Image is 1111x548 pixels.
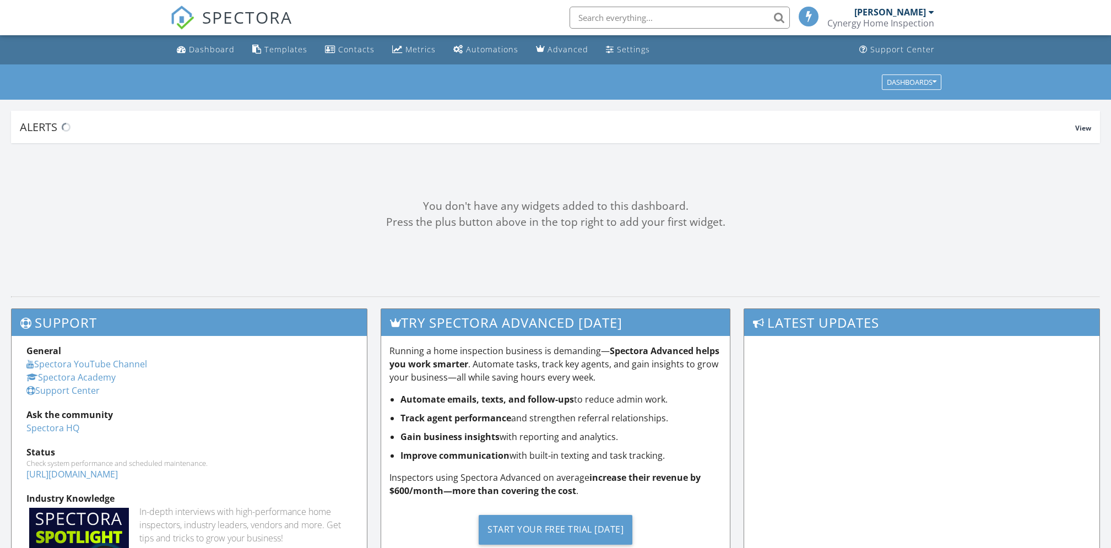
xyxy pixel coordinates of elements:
a: [URL][DOMAIN_NAME] [26,468,118,480]
button: Dashboards [882,74,941,90]
img: The Best Home Inspection Software - Spectora [170,6,194,30]
a: Templates [248,40,312,60]
a: Contacts [321,40,379,60]
a: Spectora HQ [26,422,79,434]
li: and strengthen referral relationships. [400,411,722,425]
a: Metrics [388,40,440,60]
input: Search everything... [570,7,790,29]
h3: Latest Updates [744,309,1099,336]
strong: Automate emails, texts, and follow-ups [400,393,574,405]
a: Automations (Basic) [449,40,523,60]
a: SPECTORA [170,15,292,38]
div: Advanced [548,44,588,55]
a: Advanced [532,40,593,60]
div: Support Center [870,44,935,55]
div: In-depth interviews with high-performance home inspectors, industry leaders, vendors and more. Ge... [139,505,352,545]
a: Spectora YouTube Channel [26,358,147,370]
strong: Improve communication [400,449,510,462]
div: Check system performance and scheduled maintenance. [26,459,352,468]
div: Cynergy Home Inspection [827,18,934,29]
a: Settings [601,40,654,60]
li: to reduce admin work. [400,393,722,406]
strong: Spectora Advanced helps you work smarter [389,345,719,370]
strong: General [26,345,61,357]
a: Dashboard [172,40,239,60]
a: Support Center [26,384,100,397]
div: Contacts [338,44,375,55]
div: Automations [466,44,518,55]
h3: Try spectora advanced [DATE] [381,309,730,336]
strong: Track agent performance [400,412,511,424]
div: Metrics [405,44,436,55]
strong: increase their revenue by $600/month—more than covering the cost [389,471,701,497]
div: Industry Knowledge [26,492,352,505]
li: with reporting and analytics. [400,430,722,443]
div: Status [26,446,352,459]
div: Press the plus button above in the top right to add your first widget. [11,214,1100,230]
div: Templates [264,44,307,55]
a: Spectora Academy [26,371,116,383]
span: SPECTORA [202,6,292,29]
div: Start Your Free Trial [DATE] [479,515,632,545]
h3: Support [12,309,367,336]
a: Support Center [855,40,939,60]
div: Settings [617,44,650,55]
span: View [1075,123,1091,133]
p: Inspectors using Spectora Advanced on average . [389,471,722,497]
p: Running a home inspection business is demanding— . Automate tasks, track key agents, and gain ins... [389,344,722,384]
li: with built-in texting and task tracking. [400,449,722,462]
div: Ask the community [26,408,352,421]
strong: Gain business insights [400,431,500,443]
div: Alerts [20,120,1075,134]
div: Dashboards [887,78,936,86]
div: Dashboard [189,44,235,55]
div: [PERSON_NAME] [854,7,926,18]
div: You don't have any widgets added to this dashboard. [11,198,1100,214]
